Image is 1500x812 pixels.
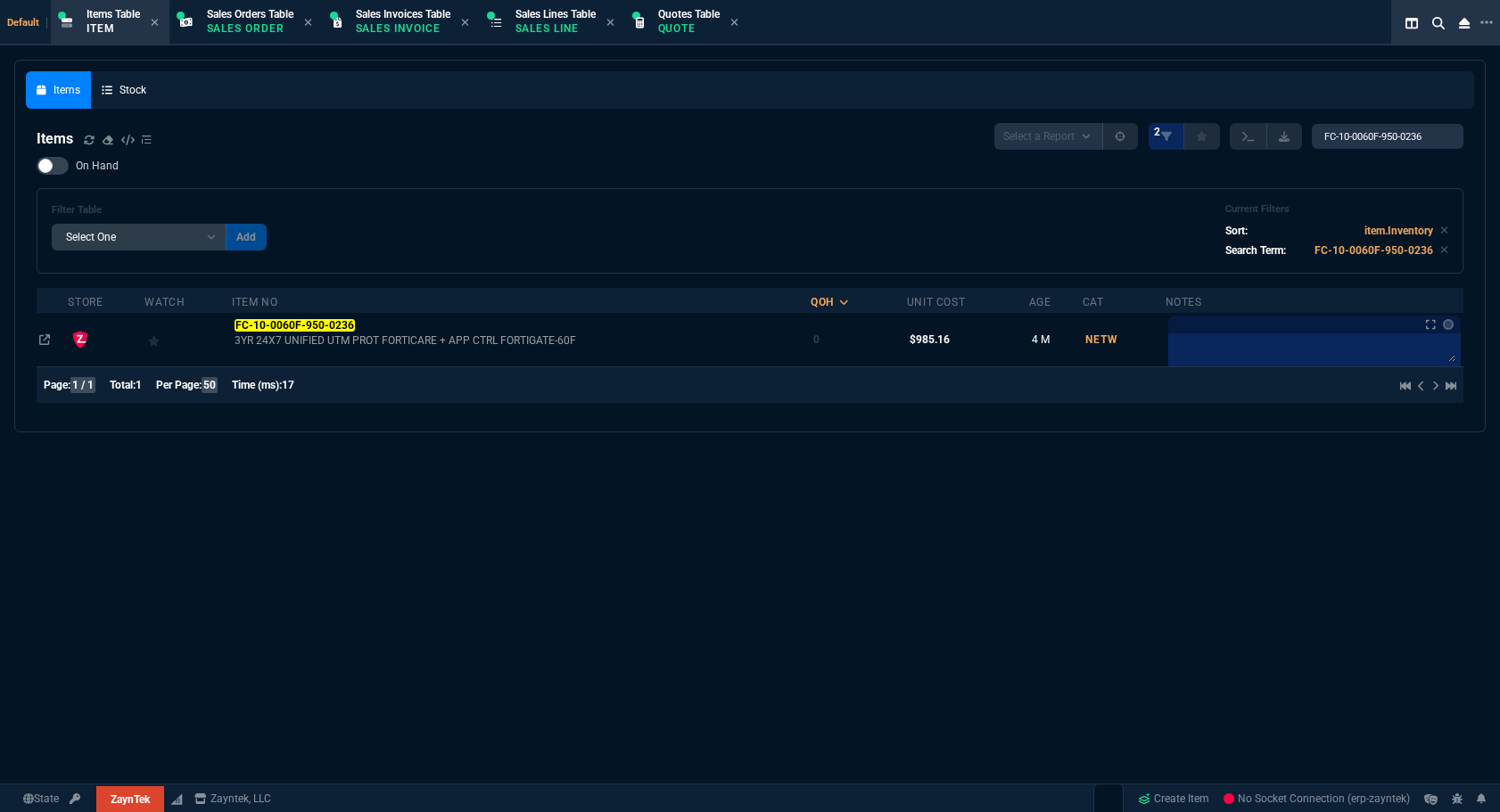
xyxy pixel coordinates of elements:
[87,21,140,36] p: Item
[1131,785,1216,812] a: Create Item
[64,791,86,807] a: API TOKEN
[1312,124,1463,149] input: Search
[1315,244,1433,257] code: FC-10-0060F-950-0236
[1224,792,1410,805] span: No Socket Connection (erp-zayntek)
[26,71,91,109] a: Items
[1029,313,1083,366] td: 4 M
[606,16,614,30] nx-icon: Close Tab
[282,379,294,391] span: 17
[1225,223,1248,239] p: Sort:
[148,327,229,352] div: Add to Watchlist
[304,16,312,30] nx-icon: Close Tab
[207,8,293,21] span: Sales Orders Table
[44,379,70,391] span: Page:
[207,21,293,36] p: Sales Order
[356,21,445,36] p: Sales Invoice
[39,333,50,346] nx-icon: Open In Opposite Panel
[356,8,450,21] span: Sales Invoices Table
[1398,12,1425,34] nx-icon: Split Panels
[7,17,47,29] span: Default
[1154,125,1160,139] span: 2
[87,8,140,21] span: Items Table
[68,295,103,309] div: Store
[91,71,157,109] a: Stock
[515,8,596,21] span: Sales Lines Table
[235,333,808,348] span: 3YR 24X7 UNIFIED UTM PROT FORTICARE + APP CTRL FORTIGATE-60F
[18,791,64,807] a: Global State
[202,377,218,393] span: 50
[70,377,95,393] span: 1 / 1
[461,16,469,30] nx-icon: Close Tab
[110,379,136,391] span: Total:
[136,379,142,391] span: 1
[1480,14,1493,31] nx-icon: Open New Tab
[144,295,185,309] div: Watch
[813,333,820,346] span: 0
[1225,203,1448,216] h6: Current Filters
[910,333,950,346] span: $985.16
[156,379,202,391] span: Per Page:
[811,295,834,309] div: QOH
[1225,242,1286,258] p: Search Term:
[232,379,282,391] span: Time (ms):
[658,21,720,36] p: Quote
[1166,295,1202,309] div: Notes
[232,295,277,309] div: Item No
[907,295,965,309] div: Unit Cost
[515,21,596,36] p: Sales Line
[1083,295,1104,309] div: Cat
[52,204,267,217] h6: Filter Table
[1452,12,1477,34] nx-icon: Close Workbench
[151,16,159,30] nx-icon: Close Tab
[189,791,276,807] a: msbcCompanyName
[730,16,738,30] nx-icon: Close Tab
[1425,12,1452,34] nx-icon: Search
[232,313,811,366] td: 3YR 24X7 UNIFIED UTM PROT FORTICARE + APP CTRL FORTIGATE-60F
[1029,295,1051,309] div: Age
[235,319,354,332] mark: FC-10-0060F-950-0236
[658,8,720,21] span: Quotes Table
[37,128,73,150] h4: Items
[1364,225,1433,237] code: item.Inventory
[76,159,119,173] span: On Hand
[1085,333,1118,346] span: NETW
